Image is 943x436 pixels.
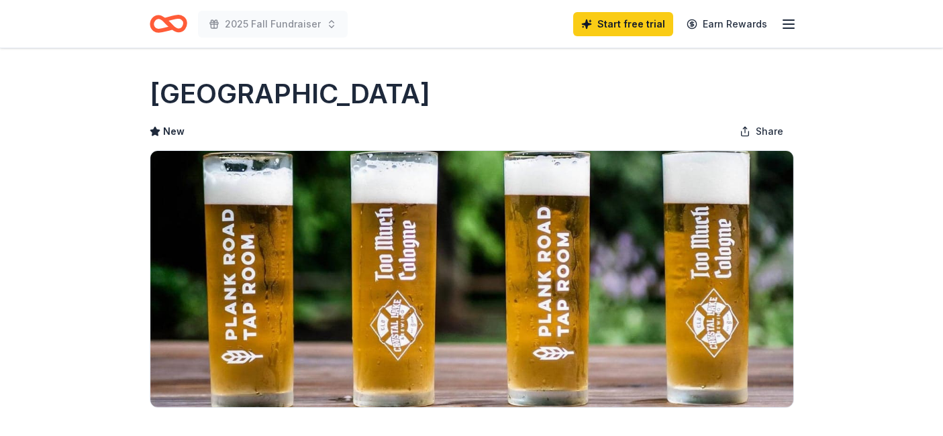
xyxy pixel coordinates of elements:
a: Earn Rewards [679,12,775,36]
a: Start free trial [573,12,673,36]
span: 2025 Fall Fundraiser [225,16,321,32]
a: Home [150,8,187,40]
button: Share [729,118,794,145]
button: 2025 Fall Fundraiser [198,11,348,38]
h1: [GEOGRAPHIC_DATA] [150,75,430,113]
span: Share [756,123,783,140]
img: Image for Plank Road Tap Room [150,151,793,407]
span: New [163,123,185,140]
